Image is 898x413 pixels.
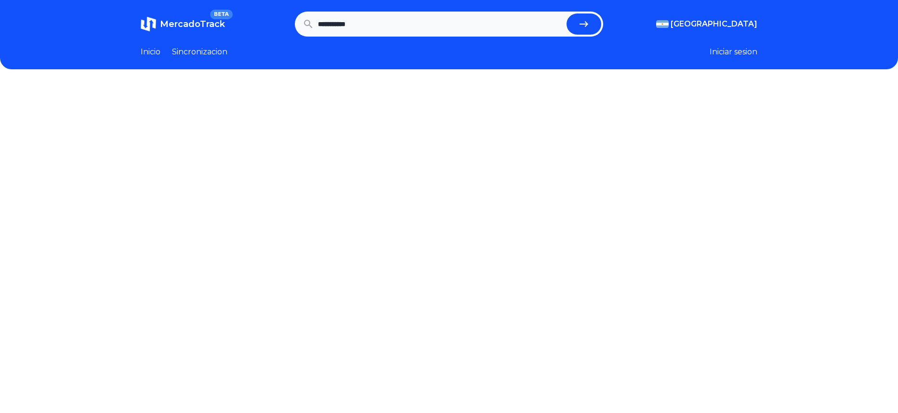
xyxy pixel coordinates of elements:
a: Inicio [141,46,160,58]
span: [GEOGRAPHIC_DATA] [671,18,757,30]
img: Argentina [656,20,669,28]
span: BETA [210,10,233,19]
a: MercadoTrackBETA [141,16,225,32]
span: MercadoTrack [160,19,225,29]
a: Sincronizacion [172,46,227,58]
button: [GEOGRAPHIC_DATA] [656,18,757,30]
img: MercadoTrack [141,16,156,32]
button: Iniciar sesion [710,46,757,58]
